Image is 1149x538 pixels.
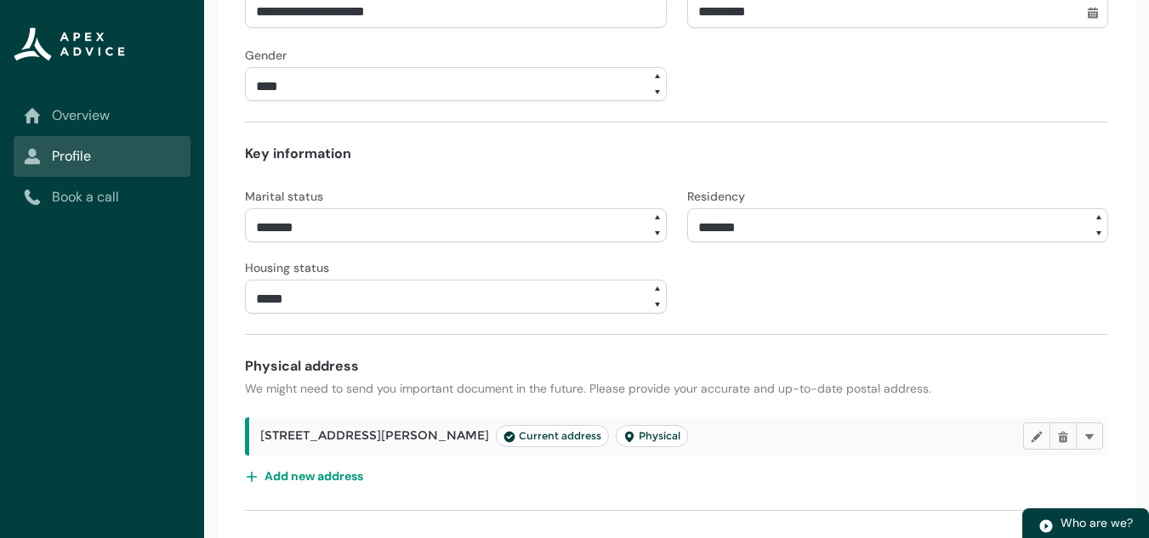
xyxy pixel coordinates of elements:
[245,462,364,490] button: Add new address
[24,105,180,126] a: Overview
[1038,518,1054,534] img: play.svg
[1061,515,1133,530] span: Who are we?
[14,95,191,218] nav: Sub page
[260,425,688,447] span: [STREET_ADDRESS][PERSON_NAME]
[245,380,1108,397] p: We might need to send you important document in the future. Please provide your accurate and up-t...
[245,189,323,204] span: Marital status
[245,144,1108,164] h4: Key information
[1076,422,1103,450] button: More
[14,27,125,61] img: Apex Advice Group
[24,146,180,167] a: Profile
[245,356,1108,377] h4: Physical address
[1023,422,1050,450] button: Edit
[24,187,180,207] a: Book a call
[623,429,680,443] span: Physical
[245,260,329,275] span: Housing status
[616,425,688,447] lightning-badge: Address Type
[245,48,287,63] span: Gender
[503,429,601,443] span: Current address
[1049,422,1077,450] button: Delete
[687,189,745,204] span: Residency
[496,425,609,447] lightning-badge: Current address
